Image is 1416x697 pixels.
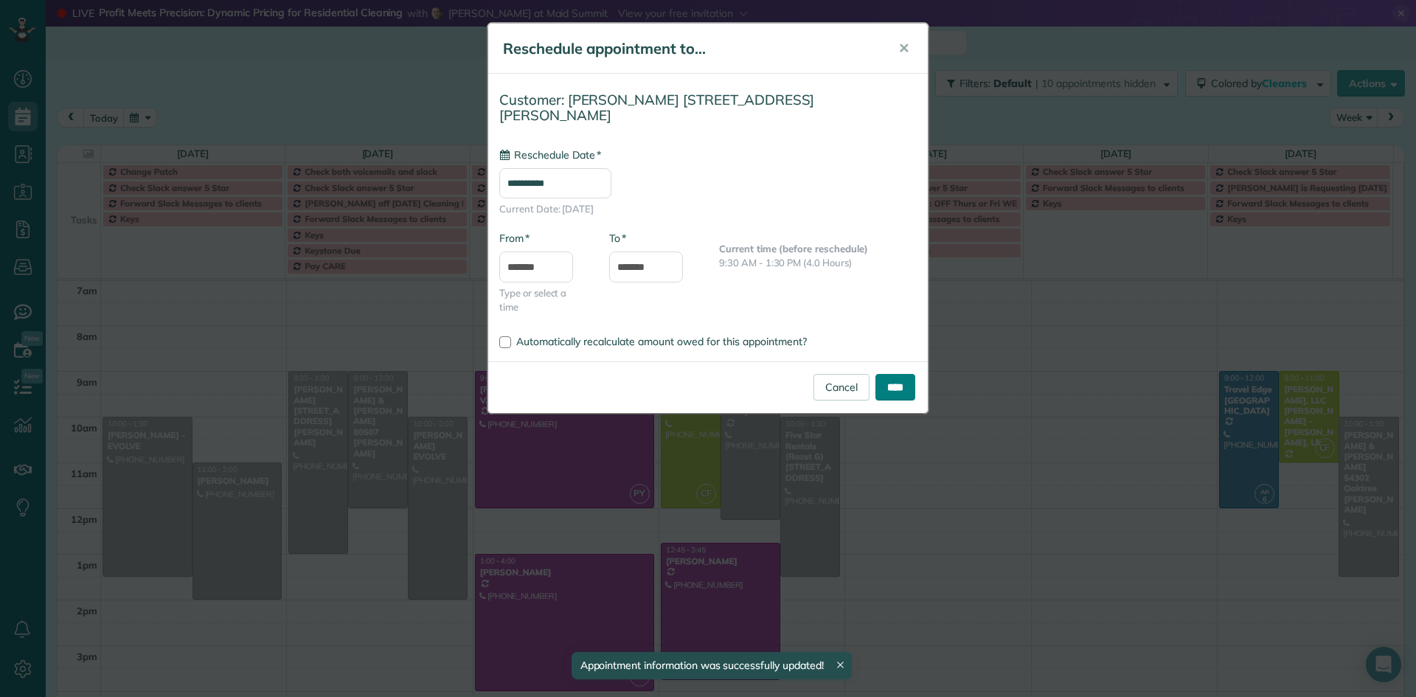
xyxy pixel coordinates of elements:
label: Reschedule Date [499,148,601,162]
b: Current time (before reschedule) [719,243,868,254]
span: Type or select a time [499,286,587,314]
h4: Customer: [PERSON_NAME] [STREET_ADDRESS][PERSON_NAME] [499,92,917,122]
h5: Reschedule appointment to... [503,38,878,59]
a: Cancel [813,374,870,400]
div: Appointment information was successfully updated! [571,652,851,679]
label: To [609,231,626,246]
span: ✕ [898,40,909,57]
span: Current Date: [DATE] [499,202,917,216]
p: 9:30 AM - 1:30 PM (4.0 Hours) [719,256,917,270]
span: Automatically recalculate amount owed for this appointment? [516,335,807,348]
label: From [499,231,530,246]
